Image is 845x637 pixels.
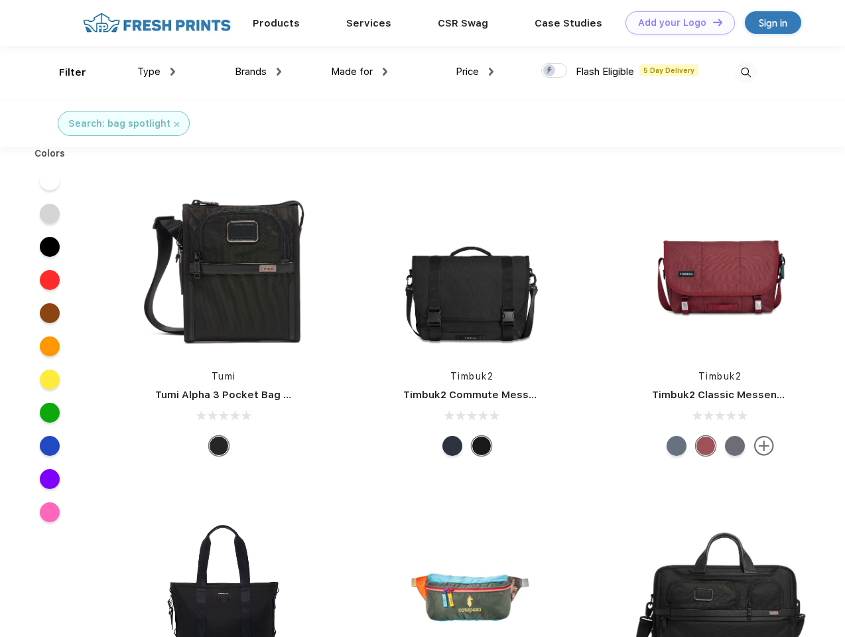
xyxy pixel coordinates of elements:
[489,68,493,76] img: dropdown.png
[383,68,387,76] img: dropdown.png
[383,180,560,356] img: func=resize&h=266
[713,19,722,26] img: DT
[155,389,310,401] a: Tumi Alpha 3 Pocket Bag Small
[68,117,170,131] div: Search: bag spotlight
[667,436,686,456] div: Eco Lightbeam
[745,11,801,34] a: Sign in
[725,436,745,456] div: Eco Army Pop
[735,62,757,84] img: desktop_search.svg
[277,68,281,76] img: dropdown.png
[442,436,462,456] div: Eco Nautical
[759,15,787,31] div: Sign in
[754,436,774,456] img: more.svg
[456,66,479,78] span: Price
[639,64,698,76] span: 5 Day Delivery
[170,68,175,76] img: dropdown.png
[698,371,742,382] a: Timbuk2
[331,66,373,78] span: Made for
[638,17,706,29] div: Add your Logo
[79,11,235,35] img: fo%20logo%202.webp
[576,66,634,78] span: Flash Eligible
[25,147,76,161] div: Colors
[212,371,236,382] a: Tumi
[135,180,312,356] img: func=resize&h=266
[174,122,179,127] img: filter_cancel.svg
[472,436,491,456] div: Eco Black
[235,66,267,78] span: Brands
[59,65,86,80] div: Filter
[137,66,161,78] span: Type
[209,436,229,456] div: Black
[403,389,581,401] a: Timbuk2 Commute Messenger Bag
[450,371,494,382] a: Timbuk2
[632,180,809,356] img: func=resize&h=266
[253,17,300,29] a: Products
[652,389,816,401] a: Timbuk2 Classic Messenger Bag
[696,436,716,456] div: Eco Collegiate Red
